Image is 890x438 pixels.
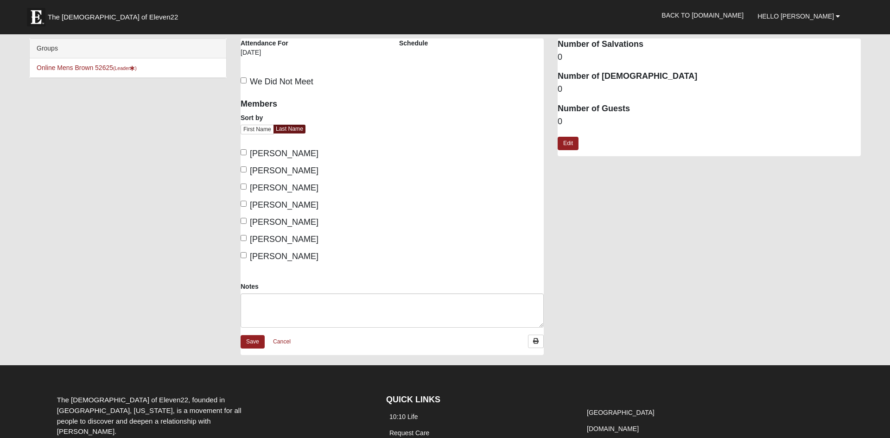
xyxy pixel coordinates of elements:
span: [PERSON_NAME] [250,149,318,158]
label: Schedule [399,38,428,48]
input: We Did Not Meet [241,77,247,83]
input: [PERSON_NAME] [241,201,247,207]
input: [PERSON_NAME] [241,218,247,224]
label: Sort by [241,113,263,122]
a: Back to [DOMAIN_NAME] [655,4,750,27]
a: Last Name [273,125,305,133]
h4: QUICK LINKS [386,395,570,405]
label: Notes [241,282,259,291]
a: [GEOGRAPHIC_DATA] [587,409,655,416]
a: Edit [558,137,578,150]
dd: 0 [558,83,861,95]
a: The [DEMOGRAPHIC_DATA] of Eleven22 [22,3,208,26]
img: Eleven22 logo [27,8,45,26]
input: [PERSON_NAME] [241,149,247,155]
dd: 0 [558,116,861,128]
span: [PERSON_NAME] [250,166,318,175]
label: Attendance For [241,38,288,48]
span: [PERSON_NAME] [250,183,318,192]
span: [PERSON_NAME] [250,217,318,227]
dt: Number of Guests [558,103,861,115]
span: We Did Not Meet [250,77,313,86]
h4: Members [241,99,385,109]
span: Hello [PERSON_NAME] [757,13,834,20]
span: [PERSON_NAME] [250,252,318,261]
small: (Leader ) [113,65,137,71]
input: [PERSON_NAME] [241,184,247,190]
input: [PERSON_NAME] [241,166,247,172]
dd: 0 [558,51,861,63]
a: Print Attendance Roster [528,335,544,348]
span: [PERSON_NAME] [250,200,318,209]
input: [PERSON_NAME] [241,252,247,258]
div: [DATE] [241,48,306,63]
a: 10:10 Life [389,413,418,420]
a: Hello [PERSON_NAME] [750,5,847,28]
a: First Name [241,125,274,134]
span: [PERSON_NAME] [250,235,318,244]
dt: Number of [DEMOGRAPHIC_DATA] [558,70,861,83]
dt: Number of Salvations [558,38,861,51]
a: Cancel [267,335,297,349]
span: The [DEMOGRAPHIC_DATA] of Eleven22 [48,13,178,22]
a: Online Mens Brown 52625(Leader) [37,64,137,71]
input: [PERSON_NAME] [241,235,247,241]
div: Groups [30,39,226,58]
a: Save [241,335,265,349]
